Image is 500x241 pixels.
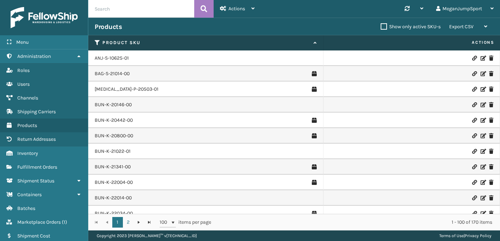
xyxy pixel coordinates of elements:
span: Shipment Status [17,178,54,184]
a: ANJ-S-10625-01 [95,55,129,62]
i: Delete [489,180,493,185]
i: Delete [489,71,493,76]
label: Show only active SKU-s [381,24,441,30]
i: Delete [489,149,493,154]
a: Go to the next page [133,217,144,228]
span: Actions [228,6,245,12]
img: logo [11,7,78,28]
a: Go to the last page [144,217,155,228]
a: BUN-K-21022-01 [95,148,131,155]
span: Containers [17,192,42,198]
a: BUN-K-20800-00 [95,132,133,139]
a: [MEDICAL_DATA]-P-20503-01 [95,86,159,93]
a: Terms of Use [439,233,464,238]
p: Copyright 2023 [PERSON_NAME]™ v [TECHNICAL_ID] [97,230,197,241]
i: Edit [481,102,485,107]
span: Administration [17,53,51,59]
i: Edit [481,71,485,76]
i: Link Product [472,149,476,154]
span: ( 1 ) [62,219,67,225]
i: Link Product [472,211,476,216]
a: BUN-K-21341-00 [95,163,131,170]
h3: Products [95,23,122,31]
span: Marketplace Orders [17,219,61,225]
span: Batches [17,205,35,211]
a: BUN-K-20146-00 [95,101,132,108]
span: items per page [160,217,211,228]
i: Delete [489,195,493,200]
i: Delete [489,118,493,123]
a: BUN-K-22004-00 [95,179,133,186]
i: Link Product [472,164,476,169]
span: Fulfillment Orders [17,164,57,170]
i: Link Product [472,71,476,76]
i: Link Product [472,195,476,200]
i: Edit [481,133,485,138]
i: Edit [481,164,485,169]
i: Edit [481,149,485,154]
i: Link Product [472,102,476,107]
i: Edit [481,118,485,123]
a: BUN-K-22034-00 [95,210,133,217]
i: Link Product [472,87,476,92]
a: BUN-K-22014-00 [95,194,132,201]
i: Link Product [472,133,476,138]
a: BAG-S-21014-00 [95,70,130,77]
span: 100 [160,219,170,226]
i: Edit [481,180,485,185]
span: Roles [17,67,30,73]
span: Export CSV [449,24,474,30]
i: Delete [489,164,493,169]
span: Products [17,122,37,128]
i: Link Product [472,56,476,61]
i: Delete [489,133,493,138]
i: Edit [481,195,485,200]
span: Shipping Carriers [17,109,56,115]
i: Delete [489,102,493,107]
i: Delete [489,87,493,92]
span: Go to the next page [136,219,142,225]
i: Link Product [472,118,476,123]
i: Delete [489,211,493,216]
span: Go to the last page [147,219,152,225]
span: Users [17,81,30,87]
span: Menu [16,39,29,45]
i: Link Product [472,180,476,185]
a: BUN-K-20442-00 [95,117,133,124]
span: Actions [326,37,499,48]
a: 1 [112,217,123,228]
i: Edit [481,87,485,92]
span: Shipment Cost [17,233,50,239]
a: Privacy Policy [465,233,492,238]
span: Inventory [17,150,38,156]
div: 1 - 100 of 170 items [221,219,492,226]
label: Product SKU [102,40,310,46]
div: | [439,230,492,241]
i: Delete [489,56,493,61]
i: Edit [481,211,485,216]
span: Channels [17,95,38,101]
span: Return Addresses [17,136,56,142]
a: 2 [123,217,133,228]
i: Edit [481,56,485,61]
